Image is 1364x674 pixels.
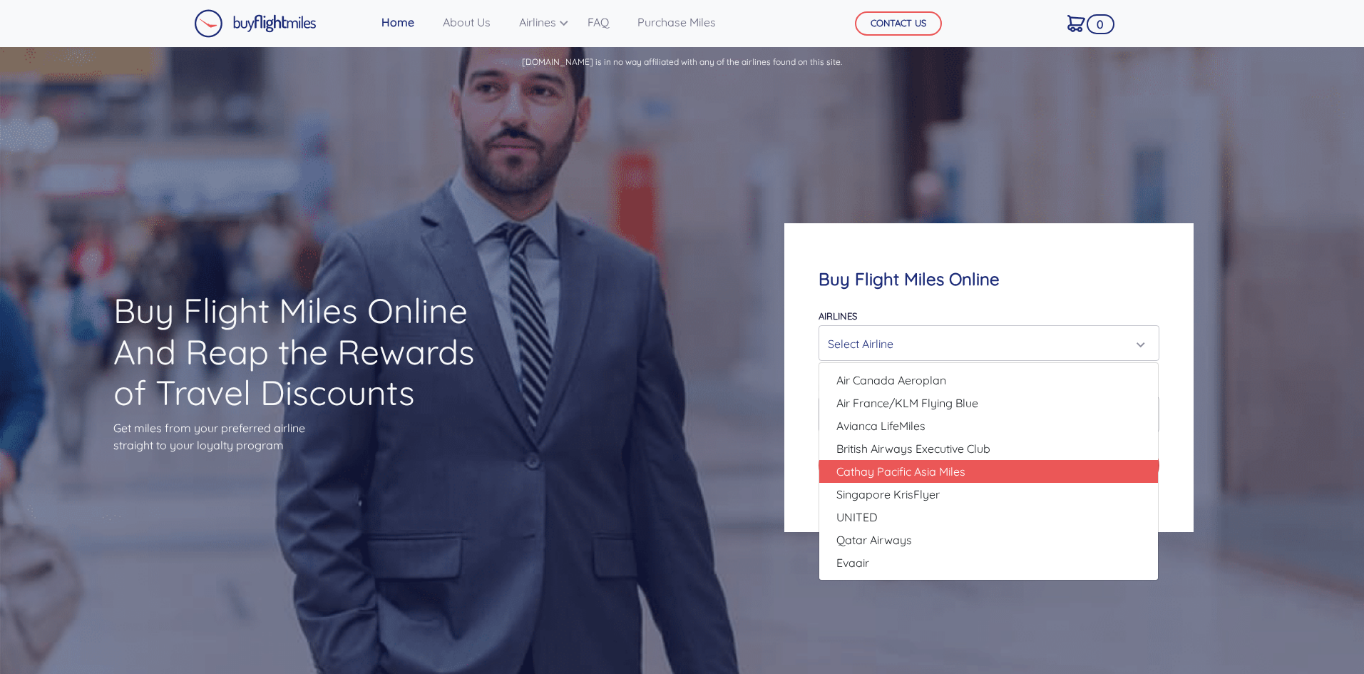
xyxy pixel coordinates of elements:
[1087,14,1114,34] span: 0
[582,8,615,36] a: FAQ
[836,372,946,389] span: Air Canada Aeroplan
[836,554,869,571] span: Evaair
[836,440,990,457] span: British Airways Executive Club
[113,290,500,414] h1: Buy Flight Miles Online And Reap the Rewards of Travel Discounts
[836,486,940,503] span: Singapore KrisFlyer
[194,9,317,38] img: Buy Flight Miles Logo
[836,417,925,434] span: Avianca LifeMiles
[513,8,565,36] a: Airlines
[836,463,965,480] span: Cathay Pacific Asia Miles
[1067,15,1085,32] img: Cart
[113,419,500,454] p: Get miles from your preferred airline straight to your loyalty program
[828,330,1141,357] div: Select Airline
[836,531,912,548] span: Qatar Airways
[836,394,978,412] span: Air France/KLM Flying Blue
[819,269,1159,290] h4: Buy Flight Miles Online
[1062,8,1091,38] a: 0
[855,11,942,36] button: CONTACT US
[632,8,722,36] a: Purchase Miles
[376,8,420,36] a: Home
[819,310,857,322] label: Airlines
[437,8,496,36] a: About Us
[836,509,878,526] span: UNITED
[194,6,317,41] a: Buy Flight Miles Logo
[819,325,1159,361] button: Select Airline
